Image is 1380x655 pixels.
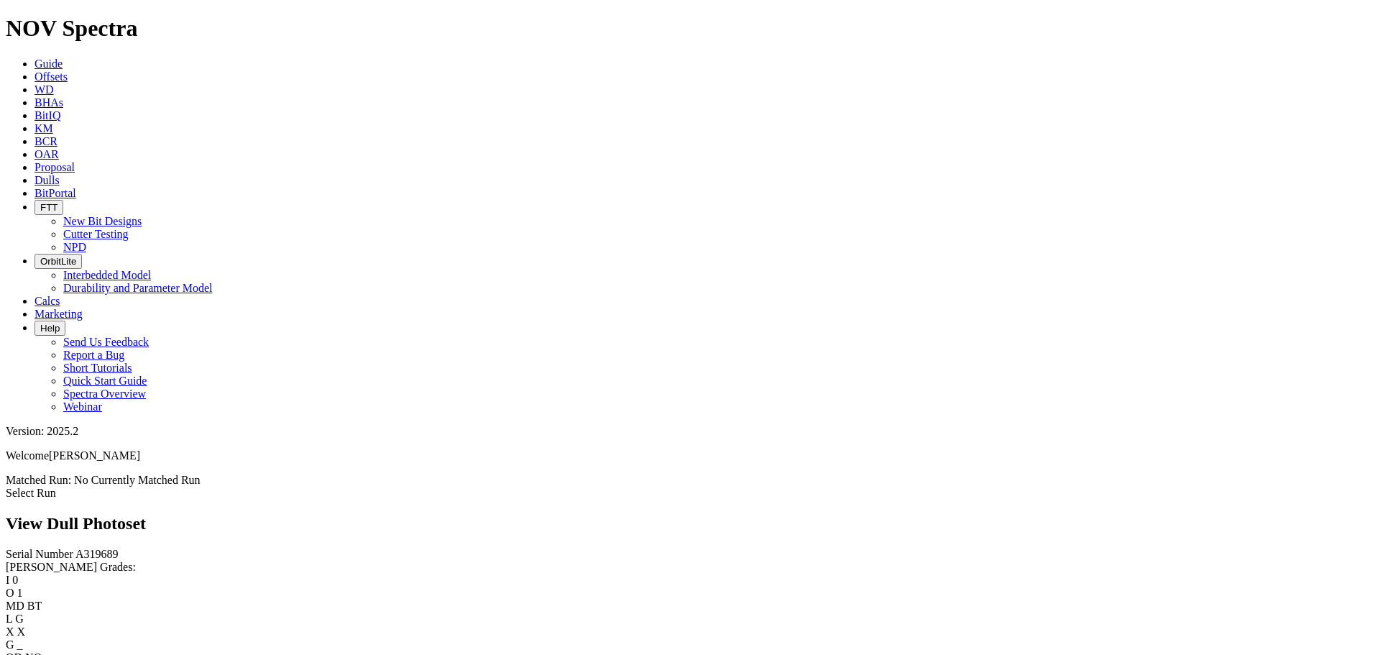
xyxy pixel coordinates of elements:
h2: View Dull Photoset [6,514,1374,533]
a: Select Run [6,487,56,499]
a: Send Us Feedback [63,336,149,348]
a: Quick Start Guide [63,375,147,387]
a: BCR [34,135,57,147]
a: BitIQ [34,109,60,122]
label: L [6,613,12,625]
a: Spectra Overview [63,388,146,400]
span: OrbitLite [40,256,76,267]
span: BT [27,600,42,612]
a: KM [34,122,53,134]
span: [PERSON_NAME] [49,449,140,462]
a: Dulls [34,174,60,186]
span: X [17,626,26,638]
button: Help [34,321,65,336]
div: [PERSON_NAME] Grades: [6,561,1374,574]
a: Marketing [34,308,83,320]
div: Version: 2025.2 [6,425,1374,438]
span: No Currently Matched Run [74,474,201,486]
p: Welcome [6,449,1374,462]
span: Matched Run: [6,474,71,486]
a: Offsets [34,70,68,83]
a: BHAs [34,96,63,109]
a: OAR [34,148,59,160]
a: Report a Bug [63,349,124,361]
span: G [15,613,24,625]
a: Guide [34,58,63,70]
a: Short Tutorials [63,362,132,374]
a: Webinar [63,400,102,413]
a: BitPortal [34,187,76,199]
span: Help [40,323,60,334]
button: OrbitLite [34,254,82,269]
h1: NOV Spectra [6,15,1374,42]
a: Cutter Testing [63,228,129,240]
label: G [6,638,14,651]
a: New Bit Designs [63,215,142,227]
span: FTT [40,202,57,213]
a: NPD [63,241,86,253]
a: Interbedded Model [63,269,151,281]
a: Durability and Parameter Model [63,282,213,294]
button: FTT [34,200,63,215]
a: WD [34,83,54,96]
a: Calcs [34,295,60,307]
span: 0 [12,574,18,586]
span: 1 [17,587,23,599]
label: X [6,626,14,638]
label: Serial Number [6,548,73,560]
span: _ [17,638,23,651]
label: O [6,587,14,599]
label: I [6,574,9,586]
a: Proposal [34,161,75,173]
span: A319689 [75,548,119,560]
label: MD [6,600,24,612]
